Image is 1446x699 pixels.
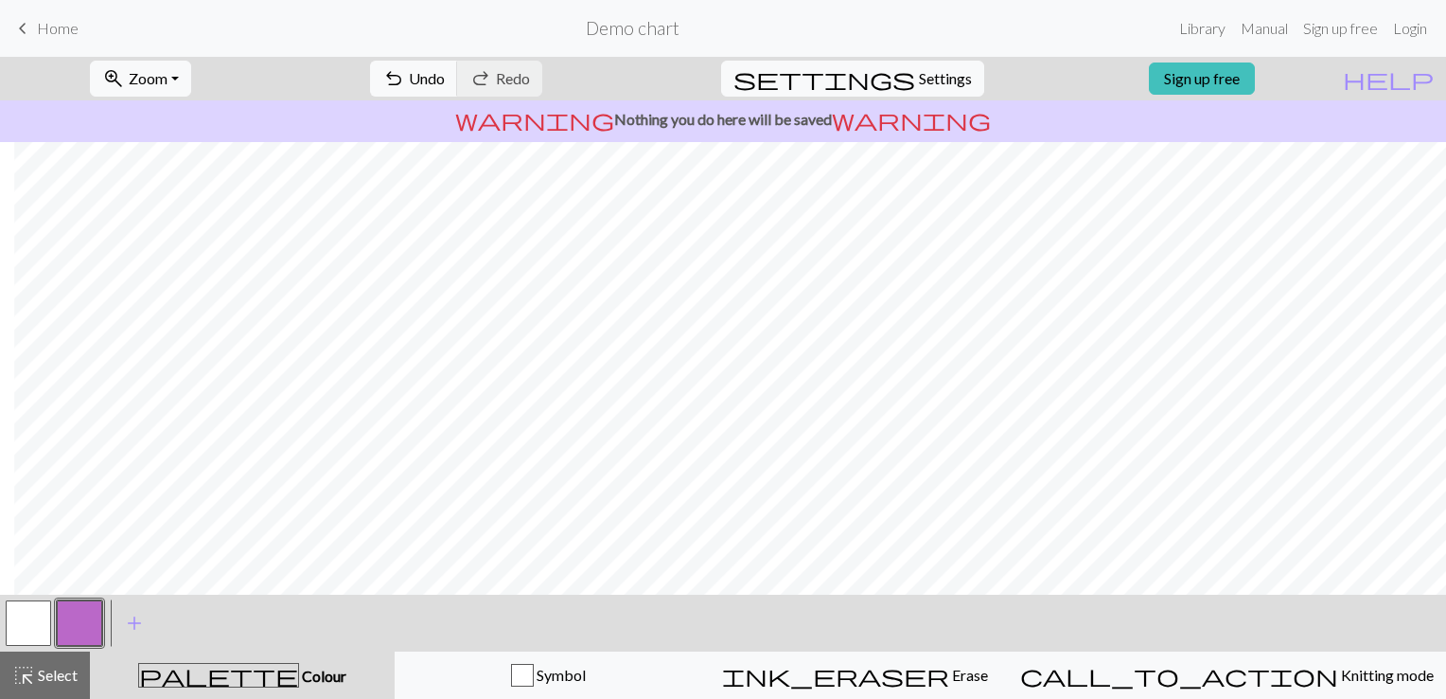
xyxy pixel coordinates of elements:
[919,67,972,90] span: Settings
[949,666,988,684] span: Erase
[701,652,1008,699] button: Erase
[455,106,614,133] span: warning
[35,666,78,684] span: Select
[586,17,679,39] h2: Demo chart
[409,69,445,87] span: Undo
[1343,65,1434,92] span: help
[722,662,949,689] span: ink_eraser
[102,65,125,92] span: zoom_in
[1172,9,1233,47] a: Library
[1296,9,1385,47] a: Sign up free
[721,61,984,97] button: SettingsSettings
[1338,666,1434,684] span: Knitting mode
[733,67,915,90] i: Settings
[299,667,346,685] span: Colour
[733,65,915,92] span: settings
[395,652,701,699] button: Symbol
[139,662,298,689] span: palette
[90,61,191,97] button: Zoom
[11,15,34,42] span: keyboard_arrow_left
[90,652,395,699] button: Colour
[1233,9,1296,47] a: Manual
[129,69,168,87] span: Zoom
[11,12,79,45] a: Home
[8,108,1438,131] p: Nothing you do here will be saved
[1020,662,1338,689] span: call_to_action
[382,65,405,92] span: undo
[370,61,458,97] button: Undo
[832,106,991,133] span: warning
[123,610,146,636] span: add
[1385,9,1435,47] a: Login
[1008,652,1446,699] button: Knitting mode
[1149,63,1255,95] a: Sign up free
[534,666,586,684] span: Symbol
[37,19,79,37] span: Home
[12,662,35,689] span: highlight_alt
